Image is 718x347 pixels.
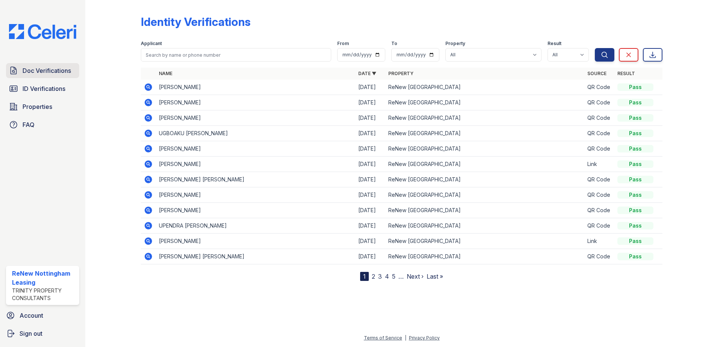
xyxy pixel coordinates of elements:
td: [DATE] [355,249,385,264]
td: [PERSON_NAME] [156,95,355,110]
span: Doc Verifications [23,66,71,75]
a: Sign out [3,326,82,341]
td: ReNew [GEOGRAPHIC_DATA] [385,141,585,157]
td: QR Code [584,141,614,157]
td: [DATE] [355,157,385,172]
div: Pass [617,207,653,214]
span: Account [20,311,43,320]
td: Link [584,234,614,249]
label: Property [445,41,465,47]
td: QR Code [584,187,614,203]
td: UPENDRA [PERSON_NAME] [156,218,355,234]
td: QR Code [584,126,614,141]
div: ReNew Nottingham Leasing [12,269,76,287]
td: [PERSON_NAME] [156,203,355,218]
div: Identity Verifications [141,15,250,29]
a: Privacy Policy [409,335,440,341]
td: [PERSON_NAME] [PERSON_NAME] [156,249,355,264]
a: 2 [372,273,375,280]
span: FAQ [23,120,35,129]
td: Link [584,157,614,172]
td: ReNew [GEOGRAPHIC_DATA] [385,249,585,264]
label: From [337,41,349,47]
td: QR Code [584,110,614,126]
td: [PERSON_NAME] [156,141,355,157]
a: Property [388,71,413,76]
td: ReNew [GEOGRAPHIC_DATA] [385,157,585,172]
label: To [391,41,397,47]
td: [PERSON_NAME] [156,157,355,172]
td: [DATE] [355,187,385,203]
td: [DATE] [355,80,385,95]
label: Applicant [141,41,162,47]
td: [DATE] [355,172,385,187]
td: UGBOAKU [PERSON_NAME] [156,126,355,141]
a: Next › [407,273,424,280]
a: 5 [392,273,395,280]
td: ReNew [GEOGRAPHIC_DATA] [385,95,585,110]
td: [DATE] [355,95,385,110]
td: [DATE] [355,110,385,126]
td: [DATE] [355,126,385,141]
div: Pass [617,160,653,168]
a: FAQ [6,117,79,132]
td: ReNew [GEOGRAPHIC_DATA] [385,80,585,95]
a: 3 [378,273,382,280]
td: QR Code [584,203,614,218]
td: ReNew [GEOGRAPHIC_DATA] [385,187,585,203]
td: ReNew [GEOGRAPHIC_DATA] [385,234,585,249]
span: Properties [23,102,52,111]
td: [DATE] [355,141,385,157]
div: | [405,335,406,341]
td: [PERSON_NAME] [156,110,355,126]
td: ReNew [GEOGRAPHIC_DATA] [385,110,585,126]
a: ID Verifications [6,81,79,96]
td: [PERSON_NAME] [156,234,355,249]
td: QR Code [584,249,614,264]
a: Last » [427,273,443,280]
input: Search by name or phone number [141,48,331,62]
a: Terms of Service [364,335,402,341]
a: Doc Verifications [6,63,79,78]
div: Pass [617,176,653,183]
td: QR Code [584,218,614,234]
div: Pass [617,99,653,106]
td: ReNew [GEOGRAPHIC_DATA] [385,218,585,234]
td: [PERSON_NAME] [156,187,355,203]
div: Pass [617,145,653,152]
div: Pass [617,237,653,245]
td: QR Code [584,80,614,95]
a: Result [617,71,635,76]
td: ReNew [GEOGRAPHIC_DATA] [385,172,585,187]
div: Pass [617,222,653,229]
div: Pass [617,114,653,122]
td: [PERSON_NAME] [156,80,355,95]
a: Properties [6,99,79,114]
td: QR Code [584,95,614,110]
div: Trinity Property Consultants [12,287,76,302]
span: ID Verifications [23,84,65,93]
td: [PERSON_NAME] [PERSON_NAME] [156,172,355,187]
a: Source [587,71,606,76]
img: CE_Logo_Blue-a8612792a0a2168367f1c8372b55b34899dd931a85d93a1a3d3e32e68fde9ad4.png [3,24,82,39]
label: Result [548,41,561,47]
span: Sign out [20,329,42,338]
a: Date ▼ [358,71,376,76]
div: Pass [617,130,653,137]
td: ReNew [GEOGRAPHIC_DATA] [385,126,585,141]
div: Pass [617,83,653,91]
td: [DATE] [355,218,385,234]
td: [DATE] [355,234,385,249]
a: 4 [385,273,389,280]
a: Name [159,71,172,76]
span: … [398,272,404,281]
a: Account [3,308,82,323]
div: Pass [617,253,653,260]
td: QR Code [584,172,614,187]
td: [DATE] [355,203,385,218]
td: ReNew [GEOGRAPHIC_DATA] [385,203,585,218]
div: 1 [360,272,369,281]
div: Pass [617,191,653,199]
